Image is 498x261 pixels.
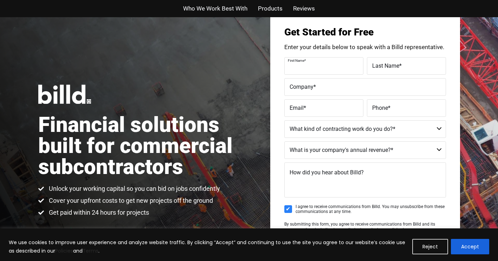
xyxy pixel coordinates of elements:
[290,83,313,90] span: Company
[290,169,364,176] span: How did you hear about Billd?
[372,104,388,111] span: Phone
[47,185,220,193] span: Unlock your working capital so you can bid on jobs confidently
[296,204,446,214] span: I agree to receive communications from Billd. You may unsubscribe from these communications at an...
[83,247,98,254] a: Terms
[183,4,247,14] a: Who We Work Best With
[293,4,315,14] a: Reviews
[258,4,283,14] a: Products
[47,208,149,217] span: Get paid within 24 hours for projects
[47,196,213,205] span: Cover your upfront costs to get new projects off the ground
[284,44,446,50] p: Enter your details below to speak with a Billd representative.
[284,27,446,37] h3: Get Started for Free
[372,62,399,69] span: Last Name
[290,104,304,111] span: Email
[412,239,448,254] button: Reject
[38,114,249,178] h1: Financial solutions built for commercial subcontractors
[451,239,489,254] button: Accept
[284,205,292,213] input: I agree to receive communications from Billd. You may unsubscribe from these communications at an...
[55,247,73,254] a: Policies
[284,222,435,232] span: By submitting this form, you agree to receive communications from Billd and its representatives, ...
[9,238,407,255] p: We use cookies to improve user experience and analyze website traffic. By clicking “Accept” and c...
[288,58,304,62] span: First Name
